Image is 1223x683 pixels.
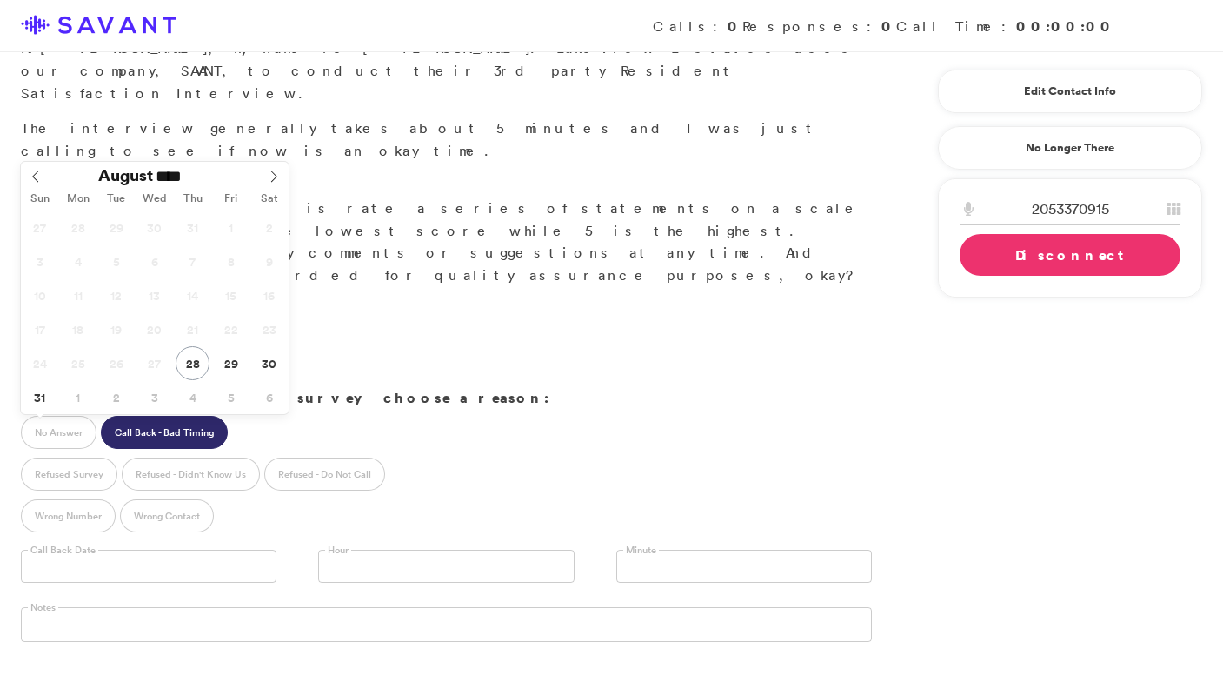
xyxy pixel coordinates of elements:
a: Disconnect [960,234,1180,276]
span: August [98,167,153,184]
span: August 13, 2025 [137,278,171,312]
span: Sat [250,193,289,204]
span: August 6, 2025 [137,244,171,278]
span: July 29, 2025 [99,211,133,244]
span: August 4, 2025 [61,244,95,278]
span: August 15, 2025 [214,278,248,312]
span: July 30, 2025 [137,211,171,244]
label: Notes [28,601,58,614]
span: August 1, 2025 [214,211,248,244]
label: Refused - Didn't Know Us [122,458,260,491]
span: August 17, 2025 [23,312,56,346]
span: August 16, 2025 [252,278,286,312]
span: August 24, 2025 [23,346,56,380]
span: September 4, 2025 [176,380,209,414]
span: August 3, 2025 [23,244,56,278]
span: Wed [136,193,174,204]
p: The interview generally takes about 5 minutes and I was just calling to see if now is an okay time. [21,117,872,162]
label: Minute [623,544,659,557]
span: August 9, 2025 [252,244,286,278]
span: August 2, 2025 [252,211,286,244]
span: August 12, 2025 [99,278,133,312]
span: August 20, 2025 [137,312,171,346]
label: Refused Survey [21,458,117,491]
a: Edit Contact Info [960,77,1180,105]
label: Call Back - Bad Timing [101,416,228,449]
span: September 6, 2025 [252,380,286,414]
label: Wrong Contact [120,499,214,532]
input: Year [153,167,216,185]
span: Fri [212,193,250,204]
span: September 3, 2025 [137,380,171,414]
span: September 2, 2025 [99,380,133,414]
span: August 14, 2025 [176,278,209,312]
span: August 29, 2025 [214,346,248,380]
span: August 18, 2025 [61,312,95,346]
span: Tue [97,193,136,204]
span: August 26, 2025 [99,346,133,380]
strong: 0 [728,17,742,36]
span: Sun [21,193,59,204]
span: August 22, 2025 [214,312,248,346]
label: Refused - Do Not Call [264,458,385,491]
span: August 25, 2025 [61,346,95,380]
label: No Answer [21,416,96,449]
span: July 28, 2025 [61,211,95,244]
label: Hour [325,544,351,557]
span: August 5, 2025 [99,244,133,278]
p: Hi , my name is [PERSON_NAME]. Lakeview Estates uses our company, SAVANT, to conduct their 3rd pa... [21,16,872,104]
label: Call Back Date [28,544,98,557]
label: Wrong Number [21,499,116,532]
span: August 23, 2025 [252,312,286,346]
span: Mon [59,193,97,204]
span: August 19, 2025 [99,312,133,346]
span: August 30, 2025 [252,346,286,380]
span: August 10, 2025 [23,278,56,312]
strong: 00:00:00 [1016,17,1115,36]
span: August 21, 2025 [176,312,209,346]
span: July 31, 2025 [176,211,209,244]
strong: 0 [881,17,896,36]
span: August 28, 2025 [176,346,209,380]
span: August 7, 2025 [176,244,209,278]
span: August 11, 2025 [61,278,95,312]
span: July 27, 2025 [23,211,56,244]
p: Great. What you'll do is rate a series of statements on a scale of 1 to 5. 1 is the lowest score ... [21,175,872,286]
a: No Longer There [938,126,1202,170]
span: August 8, 2025 [214,244,248,278]
span: August 31, 2025 [23,380,56,414]
span: August 27, 2025 [137,346,171,380]
span: September 1, 2025 [61,380,95,414]
span: Thu [174,193,212,204]
span: September 5, 2025 [214,380,248,414]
